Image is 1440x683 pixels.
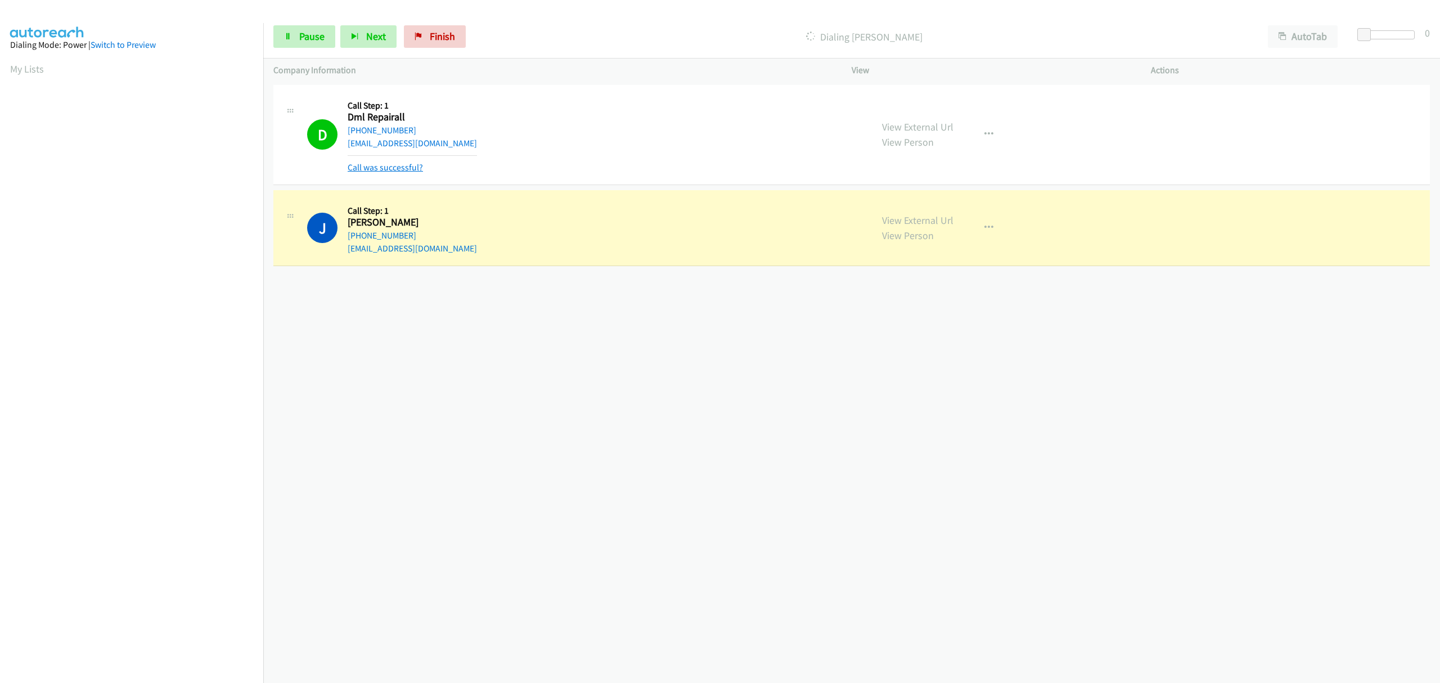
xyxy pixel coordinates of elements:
[91,39,156,50] a: Switch to Preview
[882,120,953,133] a: View External Url
[307,119,337,150] h1: D
[10,38,253,52] div: Dialing Mode: Power |
[1268,25,1338,48] button: AutoTab
[10,87,263,621] iframe: Dialpad
[430,30,455,43] span: Finish
[852,64,1131,77] p: View
[481,29,1248,44] p: Dialing [PERSON_NAME]
[348,230,416,241] a: [PHONE_NUMBER]
[348,138,477,149] a: [EMAIL_ADDRESS][DOMAIN_NAME]
[882,229,934,242] a: View Person
[10,62,44,75] a: My Lists
[366,30,386,43] span: Next
[348,243,477,254] a: [EMAIL_ADDRESS][DOMAIN_NAME]
[273,64,831,77] p: Company Information
[348,205,477,217] h5: Call Step: 1
[1151,64,1430,77] p: Actions
[1425,25,1430,41] div: 0
[307,213,337,243] h1: J
[348,100,477,111] h5: Call Step: 1
[882,214,953,227] a: View External Url
[273,25,335,48] a: Pause
[299,30,325,43] span: Pause
[348,125,416,136] a: [PHONE_NUMBER]
[882,136,934,149] a: View Person
[1363,30,1415,39] div: Delay between calls (in seconds)
[348,216,442,229] h2: [PERSON_NAME]
[348,111,442,124] h2: Dml Repairall
[340,25,397,48] button: Next
[348,162,423,173] a: Call was successful?
[404,25,466,48] a: Finish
